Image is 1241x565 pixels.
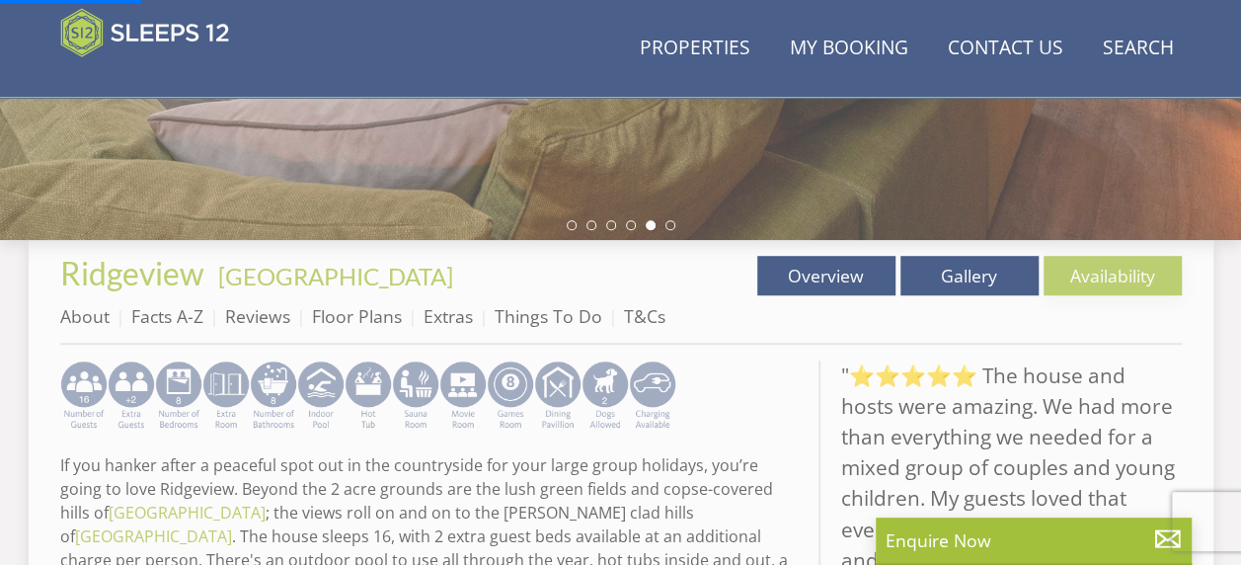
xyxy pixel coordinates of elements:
[155,361,202,432] img: AD_4nXe1XpTIAEHoz5nwg3FCfZpKQDpRv3p1SxNSYWA7LaRp_HGF3Dt8EJSQLVjcZO3YeF2IOuV2C9mjk8Bx5AyTaMC9IedN7...
[225,304,290,328] a: Reviews
[534,361,582,432] img: AD_4nXe8PVeu-ttKgEowsyQ8vqSJauw5bd-fwXy7TJb7wuBBIt-jLi-5pf3dFJkja0xNalNQwOm2NLzX8bs4PPiSoB-zBemwT...
[50,69,258,86] iframe: Customer reviews powered by Trustpilot
[202,361,250,432] img: AD_4nXdcC-8TRJMNDvRW4_LuwlF2-UQ2760yPwZrw0NiG_3Cg4j_VN3dCac5FpGXavDcPj53_PW8zPUKu2dLgbTX7CaoyoUJ8...
[495,304,602,328] a: Things To Do
[345,361,392,432] img: AD_4nXcpX5uDwed6-YChlrI2BYOgXwgg3aqYHOhRm0XfZB-YtQW2NrmeCr45vGAfVKUq4uWnc59ZmEsEzoF5o39EWARlT1ewO...
[629,361,676,432] img: AD_4nXcnT2OPG21WxYUhsl9q61n1KejP7Pk9ESVM9x9VetD-X_UXXoxAKaMRZGYNcSGiAsmGyKm0QlThER1osyFXNLmuYOVBV...
[109,502,266,524] a: [GEOGRAPHIC_DATA]
[632,27,758,71] a: Properties
[131,304,203,328] a: Facts A-Z
[108,361,155,432] img: AD_4nXeP6WuvG491uY6i5ZIMhzz1N248Ei-RkDHdxvvjTdyF2JXhbvvI0BrTCyeHgyWBEg8oAgd1TvFQIsSlzYPCTB7K21VoI...
[624,304,665,328] a: T&Cs
[312,304,402,328] a: Floor Plans
[60,304,110,328] a: About
[439,361,487,432] img: AD_4nXf5HeMvqMpcZ0fO9nf7YF2EIlv0l3oTPRmiQvOQ93g4dO1Y4zXKGJcBE5M2T8mhAf-smX-gudfzQQnK9-uH4PEbWu2YP...
[60,8,230,57] img: Sleeps 12
[60,254,204,292] span: Ridgeview
[424,304,473,328] a: Extras
[1044,256,1182,295] a: Availability
[392,361,439,432] img: AD_4nXdjbGEeivCGLLmyT_JEP7bTfXsjgyLfnLszUAQeQ4RcokDYHVBt5R8-zTDbAVICNoGv1Dwc3nsbUb1qR6CAkrbZUeZBN...
[782,27,916,71] a: My Booking
[886,527,1182,553] p: Enquire Now
[75,525,232,547] a: [GEOGRAPHIC_DATA]
[582,361,629,432] img: AD_4nXe7_8LrJK20fD9VNWAdfykBvHkWcczWBt5QOadXbvIwJqtaRaRf-iI0SeDpMmH1MdC9T1Vy22FMXzzjMAvSuTB5cJ7z5...
[757,256,895,295] a: Overview
[250,361,297,432] img: AD_4nXeSy_ezNaf9sJqoOmeAJQ_sU1Ho5UpupEkYzw7tHtozneMZ7Zkr4iNmRH1487AnxWn3721wSy90Nvo5msnX7UB0z40sS...
[218,262,453,290] a: [GEOGRAPHIC_DATA]
[900,256,1039,295] a: Gallery
[60,254,210,292] a: Ridgeview
[60,361,108,432] img: AD_4nXddy2fBxqJx_hIq1w2QN3-ch0Rp4cUUFNVyUfMEA9ii8QBSxLGN7i1AN7GFNJ_TlyX6zRLIUE4ZlTMDMlFDCex0-8QJa...
[487,361,534,432] img: AD_4nXdrZMsjcYNLGsKuA84hRzvIbesVCpXJ0qqnwZoX5ch9Zjv73tWe4fnFRs2gJ9dSiUubhZXckSJX_mqrZBmYExREIfryF...
[297,361,345,432] img: AD_4nXei2dp4L7_L8OvME76Xy1PUX32_NMHbHVSts-g-ZAVb8bILrMcUKZI2vRNdEqfWP017x6NFeUMZMqnp0JYknAB97-jDN...
[1095,27,1182,71] a: Search
[940,27,1071,71] a: Contact Us
[210,262,453,290] span: -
